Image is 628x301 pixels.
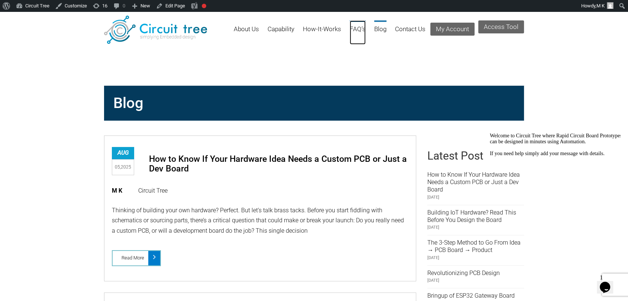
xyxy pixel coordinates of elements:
[427,269,500,277] a: Revolutionizing PCB Design
[427,292,515,299] a: Bringup of ESP32 Gateway Board
[112,159,134,175] div: 05,
[234,20,259,45] a: About Us
[427,209,516,223] a: Building IoT Hardware? Read This Before You Design the Board
[427,277,524,284] span: [DATE]
[350,20,366,45] a: FAQ’s
[112,147,134,159] div: Aug
[110,91,518,115] h2: Blog
[427,239,521,253] a: The 3-Step Method to Go From Idea → PCB Board → Product
[374,20,386,45] a: Blog
[149,154,407,174] a: How to Know If Your Hardware Idea Needs a Custom PCB or Just a Dev Board
[121,164,131,170] span: 2025
[427,224,524,231] span: [DATE]
[138,187,168,194] a: Circuit Tree
[3,3,137,27] div: Welcome to Circuit Tree where Rapid Circuit Board Prototypes can be designed in minutes using Aut...
[430,23,475,36] a: My Account
[112,205,408,236] p: Thinking of building your own hardware? Perfect. But let’s talk brass tacks. Before you start fid...
[112,250,161,266] a: Read More
[427,149,524,162] h3: Latest Post
[487,130,621,268] iframe: chat widget
[112,187,130,194] span: M K
[478,20,524,33] a: Access Tool
[395,20,425,45] a: Contact Us
[104,16,207,44] img: Circuit Tree
[303,20,341,45] a: How-It-Works
[268,20,294,45] a: Capability
[427,194,524,201] span: [DATE]
[597,271,621,294] iframe: chat widget
[3,3,135,26] span: Welcome to Circuit Tree where Rapid Circuit Board Prototypes can be designed in minutes using Aut...
[427,254,524,262] span: [DATE]
[427,171,520,193] a: How to Know If Your Hardware Idea Needs a Custom PCB or Just a Dev Board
